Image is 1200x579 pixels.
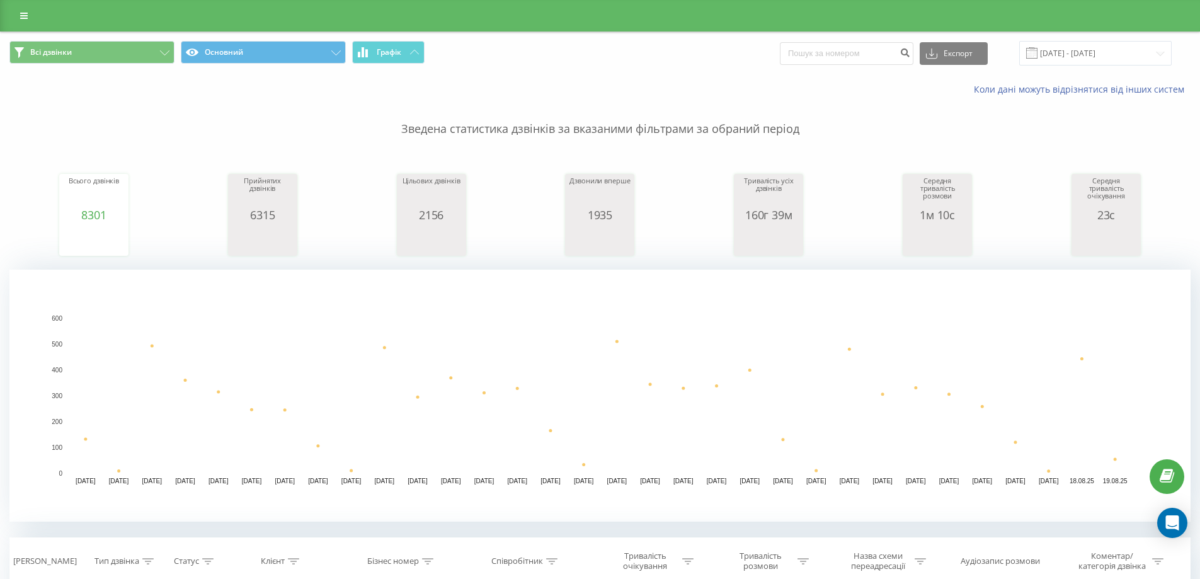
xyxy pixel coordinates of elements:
[1075,221,1138,259] svg: A chart.
[607,478,627,484] text: [DATE]
[62,209,125,221] div: 8301
[1157,508,1187,538] div: Open Intercom Messenger
[507,478,527,484] text: [DATE]
[961,556,1040,567] div: Аудіозапис розмови
[707,478,727,484] text: [DATE]
[1005,478,1026,484] text: [DATE]
[640,478,660,484] text: [DATE]
[375,478,395,484] text: [DATE]
[673,478,694,484] text: [DATE]
[175,478,195,484] text: [DATE]
[737,209,800,221] div: 160г 39м
[574,478,594,484] text: [DATE]
[400,221,463,259] svg: A chart.
[231,221,294,259] svg: A chart.
[174,556,199,567] div: Статус
[1039,478,1059,484] text: [DATE]
[568,177,631,209] div: Дзвонили вперше
[52,315,62,322] text: 600
[568,221,631,259] svg: A chart.
[52,341,62,348] text: 500
[773,478,793,484] text: [DATE]
[242,478,262,484] text: [DATE]
[142,478,163,484] text: [DATE]
[920,42,988,65] button: Експорт
[1075,551,1149,572] div: Коментар/категорія дзвінка
[261,556,285,567] div: Клієнт
[1075,209,1138,221] div: 23с
[9,270,1191,522] svg: A chart.
[308,478,328,484] text: [DATE]
[377,48,401,57] span: Графік
[740,478,760,484] text: [DATE]
[181,41,346,64] button: Основний
[62,221,125,259] svg: A chart.
[52,418,62,425] text: 200
[1070,478,1094,484] text: 18.08.25
[840,478,860,484] text: [DATE]
[974,83,1191,95] a: Коли дані можуть відрізнятися вiд інших систем
[59,470,62,477] text: 0
[9,41,174,64] button: Всі дзвінки
[52,367,62,374] text: 400
[540,478,561,484] text: [DATE]
[474,478,494,484] text: [DATE]
[408,478,428,484] text: [DATE]
[109,478,129,484] text: [DATE]
[806,478,826,484] text: [DATE]
[52,444,62,451] text: 100
[13,556,77,567] div: [PERSON_NAME]
[906,221,969,259] svg: A chart.
[209,478,229,484] text: [DATE]
[906,209,969,221] div: 1м 10с
[400,209,463,221] div: 2156
[76,478,96,484] text: [DATE]
[62,177,125,209] div: Всього дзвінків
[568,209,631,221] div: 1935
[231,177,294,209] div: Прийнятих дзвінків
[52,393,62,399] text: 300
[94,556,139,567] div: Тип дзвінка
[727,551,794,572] div: Тривалість розмови
[906,177,969,209] div: Середня тривалість розмови
[441,478,461,484] text: [DATE]
[906,478,926,484] text: [DATE]
[737,177,800,209] div: Тривалість усіх дзвінків
[737,221,800,259] svg: A chart.
[9,96,1191,137] p: Зведена статистика дзвінків за вказаними фільтрами за обраний період
[612,551,679,572] div: Тривалість очікування
[973,478,993,484] text: [DATE]
[1075,177,1138,209] div: Середня тривалість очікування
[352,41,425,64] button: Графік
[844,551,911,572] div: Назва схеми переадресації
[872,478,893,484] text: [DATE]
[367,556,419,567] div: Бізнес номер
[400,177,463,209] div: Цільових дзвінків
[275,478,295,484] text: [DATE]
[491,556,543,567] div: Співробітник
[1103,478,1128,484] text: 19.08.25
[341,478,362,484] text: [DATE]
[30,47,72,57] span: Всі дзвінки
[939,478,959,484] text: [DATE]
[780,42,913,65] input: Пошук за номером
[231,209,294,221] div: 6315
